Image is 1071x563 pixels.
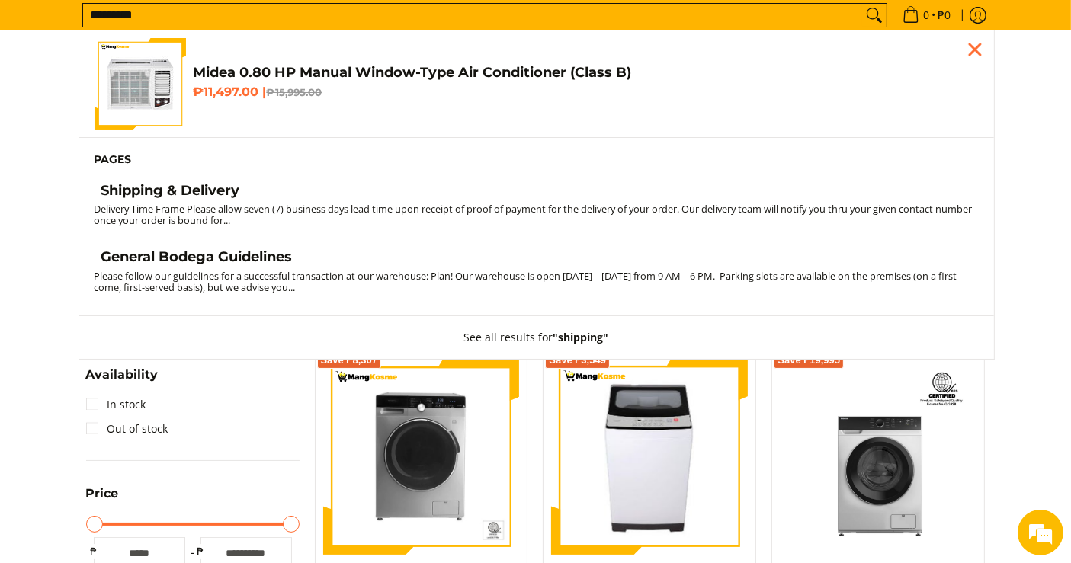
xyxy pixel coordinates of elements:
[88,178,210,332] span: We're online!
[8,389,290,443] textarea: Type your message and hit 'Enter'
[86,369,159,392] summary: Open
[936,10,954,21] span: ₱0
[86,392,146,417] a: In stock
[964,38,986,61] div: Close pop up
[86,417,168,441] a: Out of stock
[86,488,119,511] summary: Open
[558,358,742,555] img: condura-7.5kg-topload-non-inverter-washing-machine-class-c-full-view-mang-kosme
[86,544,101,559] span: ₱
[323,358,520,555] img: Condura 10 KG Front Load Combo Inverter Washing Machine (Premium)
[250,8,287,44] div: Minimize live chat window
[101,182,240,200] h4: Shipping & Delivery
[862,4,887,27] button: Search
[267,86,322,98] del: ₱15,995.00
[86,369,159,381] span: Availability
[79,85,256,105] div: Chat with us now
[95,202,973,227] small: Delivery Time Frame Please allow seven (7) business days lead time upon receipt of proof of payme...
[95,153,979,167] h6: Pages
[321,356,378,365] span: Save ₱8,307
[101,248,293,266] h4: General Bodega Guidelines
[194,64,979,82] h4: Midea 0.80 HP Manual Window-Type Air Conditioner (Class B)
[549,356,606,365] span: Save ₱3,549
[95,182,979,203] a: Shipping & Delivery
[449,316,624,359] button: See all results for"shipping"
[194,85,979,100] h6: ₱11,497.00 |
[95,38,979,130] a: Midea 0.80 HP Manual Window-Type Air Conditioner (Class B) Midea 0.80 HP Manual Window-Type Air C...
[95,269,960,294] small: Please follow our guidelines for a successful transaction at our warehouse: Plan! Our warehouse i...
[898,7,956,24] span: •
[193,544,208,559] span: ₱
[86,488,119,500] span: Price
[778,356,840,365] span: Save ₱19,995
[95,38,186,130] img: Midea 0.80 HP Manual Window-Type Air Conditioner (Class B)
[922,10,932,21] span: 0
[553,330,609,344] strong: "shipping"
[780,358,976,555] img: Toshiba 10.5 KG Front Load Inverter Washing Machine (Class A)
[95,248,979,270] a: General Bodega Guidelines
